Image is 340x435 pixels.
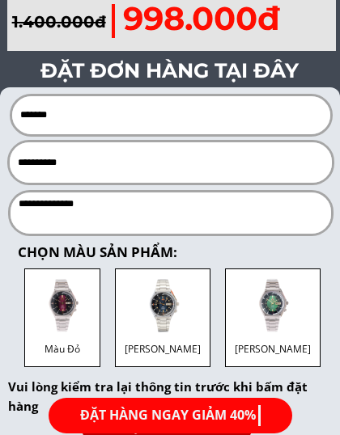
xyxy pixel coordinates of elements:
div: [PERSON_NAME] [125,332,201,357]
h3: 1.400.000đ [7,12,111,32]
h3: Vui lòng kiểm tra lại thông tin trước khi bấm đặt hàng [8,377,338,416]
h3: CHỌN MÀU SẢN PHẨM: [18,241,180,263]
div: Màu Đỏ [34,332,91,357]
div: [PERSON_NAME] [235,332,311,357]
h3: ĐẶT ĐƠN HÀNG TẠI ĐÂY [17,58,322,82]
